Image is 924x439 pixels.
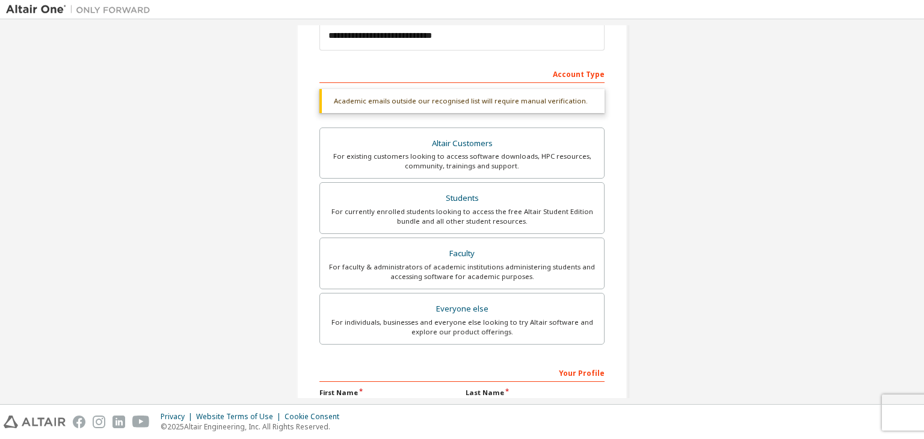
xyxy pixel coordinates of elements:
[161,412,196,422] div: Privacy
[319,363,605,382] div: Your Profile
[161,422,346,432] p: © 2025 Altair Engineering, Inc. All Rights Reserved.
[132,416,150,428] img: youtube.svg
[327,301,597,318] div: Everyone else
[319,89,605,113] div: Academic emails outside our recognised list will require manual verification.
[196,412,285,422] div: Website Terms of Use
[285,412,346,422] div: Cookie Consent
[327,245,597,262] div: Faculty
[4,416,66,428] img: altair_logo.svg
[93,416,105,428] img: instagram.svg
[327,262,597,281] div: For faculty & administrators of academic institutions administering students and accessing softwa...
[112,416,125,428] img: linkedin.svg
[466,388,605,398] label: Last Name
[327,318,597,337] div: For individuals, businesses and everyone else looking to try Altair software and explore our prod...
[6,4,156,16] img: Altair One
[327,190,597,207] div: Students
[319,388,458,398] label: First Name
[327,135,597,152] div: Altair Customers
[319,64,605,83] div: Account Type
[73,416,85,428] img: facebook.svg
[327,152,597,171] div: For existing customers looking to access software downloads, HPC resources, community, trainings ...
[327,207,597,226] div: For currently enrolled students looking to access the free Altair Student Edition bundle and all ...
